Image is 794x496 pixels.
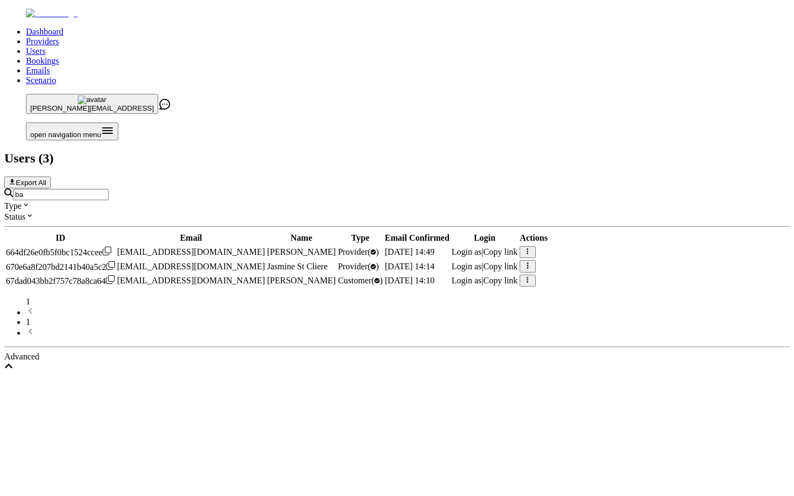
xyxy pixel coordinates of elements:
[6,275,115,286] div: Click to copy
[385,247,435,256] span: [DATE] 14:49
[385,262,435,271] span: [DATE] 14:14
[117,247,265,256] span: [EMAIL_ADDRESS][DOMAIN_NAME]
[267,262,328,271] span: Jasmine St Cliere
[6,261,115,272] div: Click to copy
[26,327,790,338] li: next page button
[519,233,548,243] th: Actions
[26,317,790,327] li: pagination item 1 active
[385,233,450,243] th: Email Confirmed
[4,151,790,166] h2: Users ( 3 )
[117,276,265,285] span: [EMAIL_ADDRESS][DOMAIN_NAME]
[338,233,383,243] th: Type
[117,233,266,243] th: Email
[267,276,336,285] span: [PERSON_NAME]
[26,37,59,46] a: Providers
[13,189,109,200] input: Search by email
[26,66,50,75] a: Emails
[452,262,482,271] span: Login as
[30,104,154,112] span: [PERSON_NAME][EMAIL_ADDRESS]
[452,276,517,286] div: |
[26,56,59,65] a: Bookings
[26,9,78,18] img: Fluum Logo
[451,233,518,243] th: Login
[385,276,435,285] span: [DATE] 14:10
[26,94,158,114] button: avatar[PERSON_NAME][EMAIL_ADDRESS]
[483,247,518,256] span: Copy link
[26,307,790,317] li: previous page button
[452,262,517,271] div: |
[338,247,379,256] span: validated
[4,297,790,338] nav: pagination navigation
[5,233,116,243] th: ID
[26,27,63,36] a: Dashboard
[26,297,30,306] span: 1
[4,352,39,361] span: Advanced
[483,262,518,271] span: Copy link
[4,176,51,188] button: Export All
[338,276,383,285] span: validated
[78,96,106,104] img: avatar
[30,131,101,139] span: open navigation menu
[26,76,56,85] a: Scenario
[26,123,118,140] button: Open menu
[4,200,790,211] div: Type
[26,46,45,56] a: Users
[452,247,517,257] div: |
[452,247,482,256] span: Login as
[6,247,115,257] div: Click to copy
[338,262,379,271] span: validated
[483,276,518,285] span: Copy link
[4,211,790,222] div: Status
[452,276,482,285] span: Login as
[117,262,265,271] span: [EMAIL_ADDRESS][DOMAIN_NAME]
[267,247,336,256] span: [PERSON_NAME]
[267,233,337,243] th: Name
